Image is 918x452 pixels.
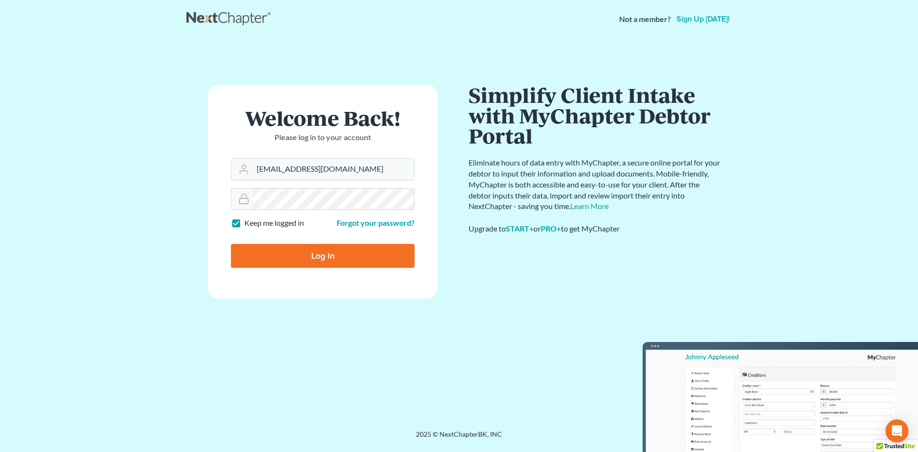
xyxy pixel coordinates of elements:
input: Email Address [253,159,414,180]
strong: Not a member? [619,14,671,25]
a: START+ [506,224,534,233]
a: PRO+ [541,224,561,233]
p: Please log in to your account [231,132,415,143]
div: Open Intercom Messenger [885,419,908,442]
h1: Welcome Back! [231,108,415,128]
div: Upgrade to or to get MyChapter [469,223,722,234]
p: Eliminate hours of data entry with MyChapter, a secure online portal for your debtor to input the... [469,157,722,212]
label: Keep me logged in [244,218,304,229]
a: Forgot your password? [337,218,415,227]
h1: Simplify Client Intake with MyChapter Debtor Portal [469,85,722,146]
input: Log In [231,244,415,268]
a: Learn More [570,201,609,210]
div: 2025 © NextChapterBK, INC [186,430,732,447]
a: Sign up [DATE]! [675,15,732,23]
